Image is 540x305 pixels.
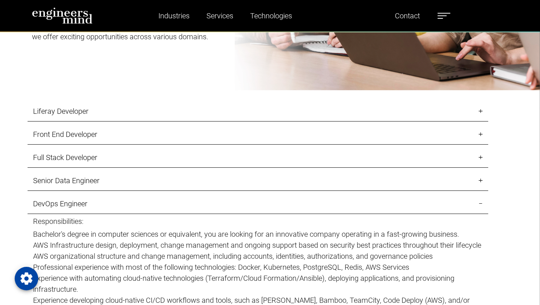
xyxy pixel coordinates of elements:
a: Industries [155,7,192,24]
p: Bachelor's degree in computer sciences or equivalent, you are looking for an innovative company o... [33,229,483,240]
img: logo [32,7,93,24]
a: Technologies [247,7,295,24]
p: Experience with automating cloud-native technologies (Terraform/Cloud Formation/Ansible), deployi... [33,273,483,295]
a: Full Stack Developer [28,148,488,168]
p: Professional experience with most of the following technologies: Docker, Kubernetes, PostgreSQL, ... [33,262,483,273]
a: Front End Developer [28,124,488,145]
a: Contact [392,7,423,24]
p: AWS organizational structure and change management, including accounts, identities, authorization... [33,251,483,262]
a: Services [204,7,236,24]
h5: Responsibilities: [33,217,483,226]
a: Senior Data Engineer [28,171,488,191]
p: AWS Infrastructure design, deployment, change management and ongoing support based on security be... [33,240,483,251]
a: Liferay Developer [28,101,488,121]
a: DevOps Engineer [28,194,488,214]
